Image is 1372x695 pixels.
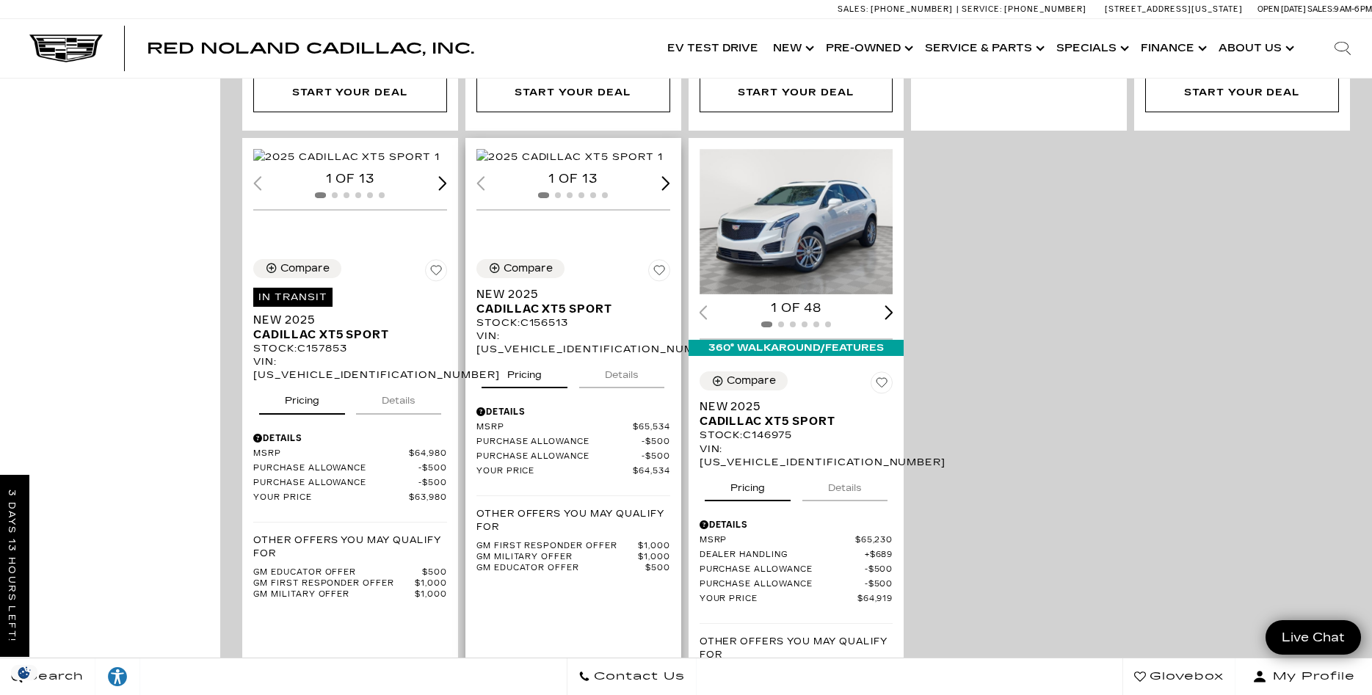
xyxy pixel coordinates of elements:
div: Compare [504,262,553,275]
button: Compare Vehicle [476,259,565,278]
button: pricing tab [482,356,567,388]
span: Your Price [253,492,409,503]
a: Purchase Allowance $500 [476,451,670,462]
span: $64,919 [857,594,893,605]
img: 2025 Cadillac XT5 Sport 1 [253,149,440,165]
div: Start Your Deal [1145,73,1339,112]
span: $1,000 [415,578,447,589]
a: Purchase Allowance $500 [253,463,447,474]
div: 1 of 13 [476,171,670,187]
button: details tab [356,382,441,414]
span: Cadillac XT5 Sport [476,302,659,316]
span: $500 [642,437,670,448]
div: Start Your Deal [738,84,854,101]
div: 1 of 13 [253,171,447,187]
span: Your Price [476,466,633,477]
div: Compare [727,374,776,387]
span: $65,534 [633,422,670,433]
button: pricing tab [259,382,345,414]
button: Save Vehicle [425,259,447,287]
span: MSRP [476,422,633,433]
a: Pre-Owned [819,19,918,78]
span: MSRP [253,448,409,459]
span: GM Educator Offer [476,563,645,574]
img: Opt-Out Icon [7,665,41,680]
span: $500 [418,463,447,474]
span: New 2025 [700,399,882,414]
span: GM First Responder Offer [476,541,638,552]
span: $689 [865,550,893,561]
a: Your Price $64,919 [700,594,893,605]
div: Pricing Details - New 2025 Cadillac XT5 Sport [700,518,893,531]
a: MSRP $65,230 [700,535,893,546]
a: New 2025Cadillac XT5 Sport [700,399,893,429]
div: VIN: [US_VEHICLE_IDENTIFICATION_NUMBER] [253,355,447,382]
div: Start Your Deal [476,73,670,112]
button: Compare Vehicle [700,371,788,390]
span: GM Military Offer [476,552,638,563]
span: Purchase Allowance [253,478,418,489]
span: My Profile [1267,666,1355,687]
span: Sales: [1307,4,1334,14]
a: Purchase Allowance $500 [700,579,893,590]
div: 1 / 2 [253,149,447,166]
a: GM Military Offer $1,000 [253,589,447,600]
span: $1,000 [415,589,447,600]
a: MSRP $65,534 [476,422,670,433]
span: Purchase Allowance [476,437,642,448]
span: Purchase Allowance [700,579,865,590]
span: Live Chat [1274,629,1352,646]
button: details tab [579,356,664,388]
a: GM First Responder Offer $1,000 [253,578,447,589]
p: Other Offers You May Qualify For [700,635,893,661]
span: $1,000 [638,541,670,552]
img: Cadillac Dark Logo with Cadillac White Text [29,34,103,62]
div: Search [1313,19,1372,78]
button: details tab [802,469,888,501]
span: $500 [865,564,893,575]
a: Specials [1049,19,1133,78]
span: $500 [422,567,447,578]
span: Sales: [838,4,868,14]
img: 2025 Cadillac XT5 Sport 1 [700,149,893,294]
span: $1,000 [638,552,670,563]
a: Live Chat [1266,620,1361,655]
a: Glovebox [1122,658,1235,695]
p: Other Offers You May Qualify For [476,507,670,534]
a: Red Noland Cadillac, Inc. [147,41,474,56]
span: Your Price [700,594,857,605]
a: New [766,19,819,78]
a: MSRP $64,980 [253,448,447,459]
a: Service & Parts [918,19,1049,78]
a: EV Test Drive [660,19,766,78]
span: [PHONE_NUMBER] [871,4,953,14]
a: GM First Responder Offer $1,000 [476,541,670,552]
span: $63,980 [409,492,447,503]
a: GM Educator Offer $500 [253,567,447,578]
span: Service: [962,4,1002,14]
div: Explore your accessibility options [95,666,139,688]
a: Dealer Handling $689 [700,550,893,561]
span: $500 [642,451,670,462]
section: Click to Open Cookie Consent Modal [7,665,41,680]
span: Purchase Allowance [253,463,418,474]
button: Compare Vehicle [253,259,341,278]
a: Your Price $64,534 [476,466,670,477]
span: Open [DATE] [1257,4,1306,14]
div: 1 / 2 [700,149,893,294]
div: 1 / 2 [476,149,670,166]
div: Stock : C156513 [476,316,670,330]
a: GM Educator Offer $500 [476,563,670,574]
a: Service: [PHONE_NUMBER] [957,5,1090,13]
div: Start Your Deal [515,84,631,101]
a: Your Price $63,980 [253,492,447,503]
a: Purchase Allowance $500 [253,478,447,489]
span: Purchase Allowance [476,451,642,462]
div: Pricing Details - New 2025 Cadillac XT5 Sport [253,432,447,445]
span: $65,230 [855,535,893,546]
a: Explore your accessibility options [95,658,140,695]
button: Save Vehicle [871,371,893,399]
span: [PHONE_NUMBER] [1004,4,1086,14]
div: Stock : C146975 [700,429,893,442]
